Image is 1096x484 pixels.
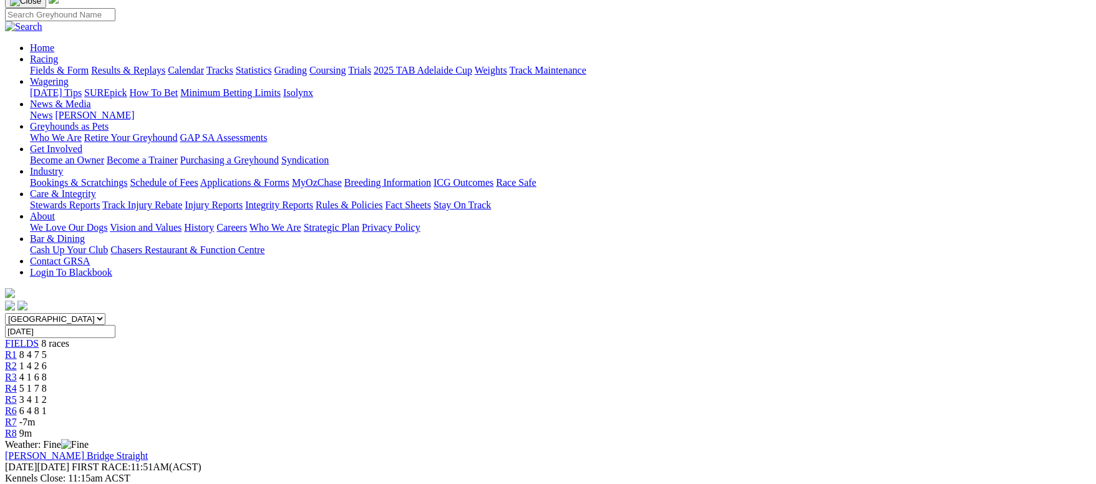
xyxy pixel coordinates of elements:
a: Wagering [30,76,69,87]
a: Contact GRSA [30,256,90,266]
a: Isolynx [283,87,313,98]
a: Schedule of Fees [130,177,198,188]
a: R4 [5,383,17,394]
img: Search [5,21,42,32]
a: Privacy Policy [362,222,420,233]
a: Statistics [236,65,272,75]
div: Kennels Close: 11:15am ACST [5,473,1091,484]
a: Who We Are [30,132,82,143]
img: facebook.svg [5,301,15,311]
span: FIRST RACE: [72,462,130,472]
a: R5 [5,394,17,405]
a: Who We Are [250,222,301,233]
img: Fine [61,439,89,450]
a: [PERSON_NAME] [55,110,134,120]
a: Syndication [281,155,329,165]
span: 4 1 6 8 [19,372,47,382]
a: Applications & Forms [200,177,289,188]
a: News & Media [30,99,91,109]
div: Greyhounds as Pets [30,132,1091,143]
a: Stay On Track [434,200,491,210]
a: GAP SA Assessments [180,132,268,143]
a: R7 [5,417,17,427]
a: Stewards Reports [30,200,100,210]
span: 11:51AM(ACST) [72,462,201,472]
span: 8 4 7 5 [19,349,47,360]
a: Get Involved [30,143,82,154]
a: Login To Blackbook [30,267,112,278]
a: Fact Sheets [386,200,431,210]
a: Race Safe [496,177,536,188]
a: Integrity Reports [245,200,313,210]
a: Racing [30,54,58,64]
a: Strategic Plan [304,222,359,233]
a: MyOzChase [292,177,342,188]
div: Racing [30,65,1091,76]
a: Breeding Information [344,177,431,188]
a: Bookings & Scratchings [30,177,127,188]
div: Get Involved [30,155,1091,166]
a: Cash Up Your Club [30,244,108,255]
a: We Love Our Dogs [30,222,107,233]
a: Become a Trainer [107,155,178,165]
a: Greyhounds as Pets [30,121,109,132]
div: Industry [30,177,1091,188]
a: R3 [5,372,17,382]
a: Results & Replays [91,65,165,75]
a: Bar & Dining [30,233,85,244]
a: Careers [216,222,247,233]
a: Trials [348,65,371,75]
a: R2 [5,361,17,371]
a: Become an Owner [30,155,104,165]
span: 9m [19,428,32,438]
a: ICG Outcomes [434,177,493,188]
a: Home [30,42,54,53]
span: 1 4 2 6 [19,361,47,371]
a: [PERSON_NAME] Bridge Straight [5,450,148,461]
span: 8 races [41,338,69,349]
a: R8 [5,428,17,438]
input: Search [5,8,115,21]
span: 6 4 8 1 [19,405,47,416]
a: SUREpick [84,87,127,98]
a: Chasers Restaurant & Function Centre [110,244,264,255]
a: About [30,211,55,221]
a: Grading [274,65,307,75]
a: 2025 TAB Adelaide Cup [374,65,472,75]
a: Tracks [206,65,233,75]
a: R1 [5,349,17,360]
input: Select date [5,325,115,338]
a: [DATE] Tips [30,87,82,98]
a: Care & Integrity [30,188,96,199]
div: News & Media [30,110,1091,121]
div: Wagering [30,87,1091,99]
a: Calendar [168,65,204,75]
div: Bar & Dining [30,244,1091,256]
span: [DATE] [5,462,69,472]
a: Fields & Form [30,65,89,75]
a: Injury Reports [185,200,243,210]
a: How To Bet [130,87,178,98]
span: Weather: Fine [5,439,89,450]
a: History [184,222,214,233]
a: News [30,110,52,120]
a: Minimum Betting Limits [180,87,281,98]
div: Care & Integrity [30,200,1091,211]
div: About [30,222,1091,233]
span: 3 4 1 2 [19,394,47,405]
a: R6 [5,405,17,416]
a: FIELDS [5,338,39,349]
a: Industry [30,166,63,177]
a: Purchasing a Greyhound [180,155,279,165]
a: Track Maintenance [510,65,586,75]
img: twitter.svg [17,301,27,311]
